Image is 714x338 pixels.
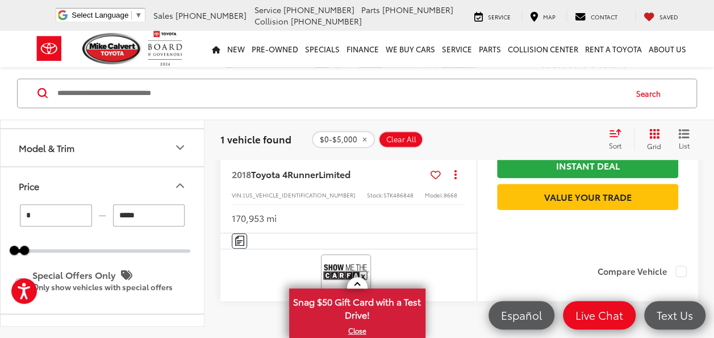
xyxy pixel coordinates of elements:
span: dropdown dots [454,170,456,179]
span: Text Us [651,308,699,322]
span: Sort [609,141,621,150]
img: Toyota [28,30,70,67]
span: VIN: [232,191,243,199]
button: List View [670,128,698,151]
a: Service [439,31,475,67]
a: Collision Center [504,31,582,67]
button: Actions [445,164,465,184]
input: minimum Buy price [20,204,92,226]
span: ▼ [135,11,142,19]
a: New [224,31,248,67]
span: 1 vehicle found [220,132,291,146]
span: [PHONE_NUMBER] [382,4,453,15]
div: Price [173,179,187,192]
a: Pre-Owned [248,31,302,67]
button: PricePrice [1,167,205,204]
span: 2018 [232,167,251,180]
span: [PHONE_NUMBER] [283,4,354,15]
div: Price [19,180,39,191]
button: Clear All [378,131,423,148]
label: Compare Vehicle [598,266,687,277]
span: Map [543,13,556,21]
span: Live Chat [570,308,629,322]
span: ​ [131,11,132,19]
a: Live Chat [563,301,636,329]
a: Service [466,10,519,22]
a: My Saved Vehicles [635,10,687,22]
span: [US_VEHICLE_IDENTIFICATION_NUMBER] [243,191,356,199]
a: Parts [475,31,504,67]
a: 2018Toyota 4RunnerLimited [232,168,426,180]
button: remove 0-5000 [312,131,375,148]
span: Collision [254,15,289,27]
span: Grid [647,141,661,151]
span: Limited [319,167,350,180]
div: 170,953 mi [232,212,277,225]
button: Select sort value [603,128,634,151]
img: Comments [235,236,244,245]
label: Special Offers Only [15,265,189,302]
span: 8668 [444,191,457,199]
div: Model & Trim [19,142,74,153]
button: Search [625,79,677,108]
input: Search by Make, Model, or Keyword [56,80,625,107]
button: Grid View [634,128,670,151]
span: Stock: [367,191,383,199]
span: Model: [425,191,444,199]
a: WE BUY CARS [382,31,439,67]
a: Contact [566,10,626,22]
a: About Us [645,31,690,67]
span: Parts [361,4,380,15]
span: Service [488,13,511,21]
span: Saved [659,13,678,21]
a: Instant Deal [497,152,678,178]
a: Rent a Toyota [582,31,645,67]
a: Español [488,301,554,329]
span: — [95,211,110,220]
span: $0-$5,000 [320,135,357,144]
button: Comments [232,233,247,249]
button: Model & TrimModel & Trim [1,129,205,166]
p: Only show vehicles with special offers [32,283,189,291]
div: Model & Trim [173,141,187,154]
span: [PHONE_NUMBER] [291,15,362,27]
span: Contact [591,13,617,21]
a: Home [208,31,224,67]
input: maximum Buy price [113,204,185,226]
a: Specials [302,31,343,67]
span: List [678,141,690,150]
span: Sales [153,10,173,21]
img: Mike Calvert Toyota [82,33,143,64]
span: Service [254,4,281,15]
a: Value Your Trade [497,184,678,209]
span: Snag $50 Gift Card with a Test Drive! [290,290,424,324]
img: View CARFAX report [323,257,369,287]
span: Español [495,308,548,322]
span: [PHONE_NUMBER] [176,10,247,21]
a: Select Language​ [72,11,142,19]
span: Select Language [72,11,128,19]
a: Finance [343,31,382,67]
a: Map [521,10,564,22]
span: STK486848 [383,191,414,199]
span: Clear All [386,135,416,144]
span: Toyota 4Runner [251,167,319,180]
a: Text Us [644,301,705,329]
